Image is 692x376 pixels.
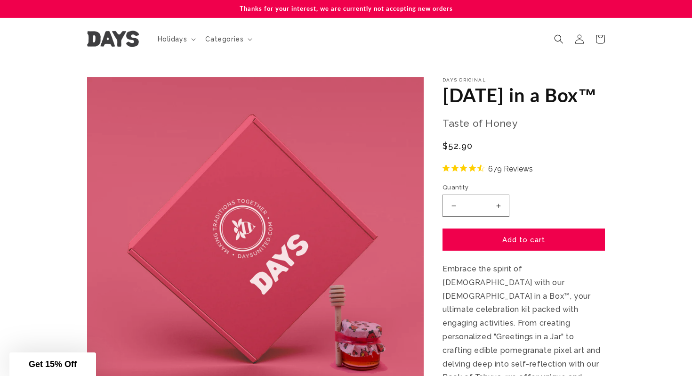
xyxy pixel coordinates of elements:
[87,31,139,47] img: Days United
[443,183,605,192] label: Quantity
[9,352,96,376] div: Get 15% Off
[443,162,533,176] button: Rated 4.7 out of 5 stars from 679 reviews. Jump to reviews.
[200,29,256,49] summary: Categories
[205,35,243,43] span: Categories
[443,83,605,107] h1: [DATE] in a Box™
[443,114,605,132] p: Taste of Honey
[488,162,533,176] span: 679 Reviews
[158,35,187,43] span: Holidays
[443,229,605,251] button: Add to cart
[548,29,569,49] summary: Search
[443,77,605,83] p: Days Original
[152,29,200,49] summary: Holidays
[29,360,77,369] span: Get 15% Off
[443,139,473,152] span: $52.90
